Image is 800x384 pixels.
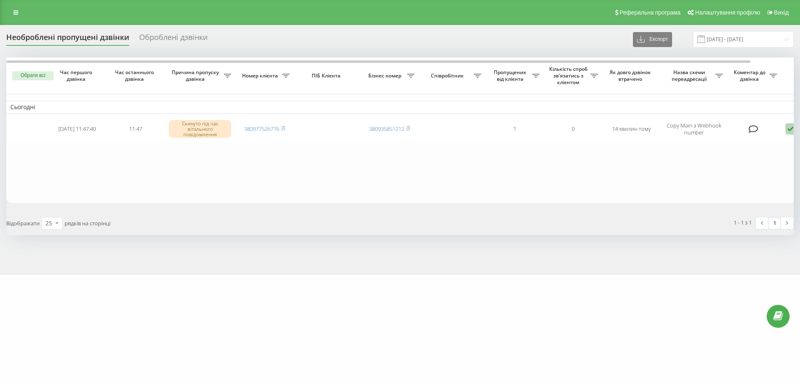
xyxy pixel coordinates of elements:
div: Оброблені дзвінки [139,33,207,46]
span: Співробітник [423,72,474,79]
td: 0 [544,115,602,143]
td: Copy Main з Webhook number [660,115,727,143]
td: 1 [485,115,544,143]
span: Налаштування профілю [695,9,760,16]
button: Обрати всі [12,71,54,80]
button: Експорт [633,32,672,47]
span: Відображати [6,219,40,227]
td: [DATE] 11:47:40 [48,115,106,143]
span: Час останнього дзвінка [113,69,158,82]
span: Причина пропуску дзвінка [169,69,224,82]
span: Пропущених від клієнта [490,69,532,82]
span: Вихід [774,9,789,16]
a: 380935851212 [369,125,404,132]
div: Необроблені пропущені дзвінки [6,33,129,46]
span: Назва схеми переадресації [665,69,715,82]
div: 25 [45,219,52,227]
td: 14 хвилин тому [602,115,660,143]
a: 380977526776 [244,125,279,132]
span: Як довго дзвінок втрачено [609,69,654,82]
span: рядків на сторінці [65,219,110,227]
span: Бізнес номер [365,72,407,79]
a: 1 [768,217,781,229]
span: Коментар до дзвінка [731,69,770,82]
span: Час першого дзвінка [55,69,100,82]
span: ПІБ Клієнта [301,72,353,79]
div: Скинуто під час вітального повідомлення [169,120,231,138]
div: 1 - 1 з 1 [734,218,752,227]
span: Реферальна програма [620,9,681,16]
td: 11:47 [106,115,165,143]
span: Номер клієнта [240,72,282,79]
span: Кількість спроб зв'язатись з клієнтом [548,66,590,85]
